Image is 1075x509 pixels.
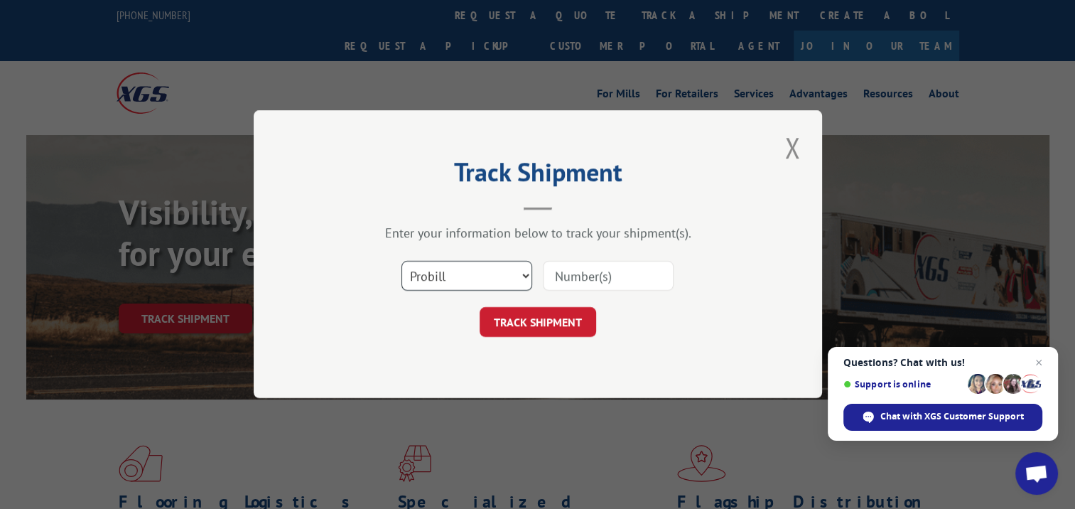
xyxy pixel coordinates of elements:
a: Open chat [1015,452,1058,495]
div: Enter your information below to track your shipment(s). [325,225,751,242]
input: Number(s) [543,262,674,291]
span: Support is online [843,379,963,390]
span: Chat with XGS Customer Support [843,404,1042,431]
span: Questions? Chat with us! [843,357,1042,368]
h2: Track Shipment [325,162,751,189]
span: Chat with XGS Customer Support [880,410,1024,423]
button: Close modal [780,128,804,167]
button: TRACK SHIPMENT [480,308,596,338]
